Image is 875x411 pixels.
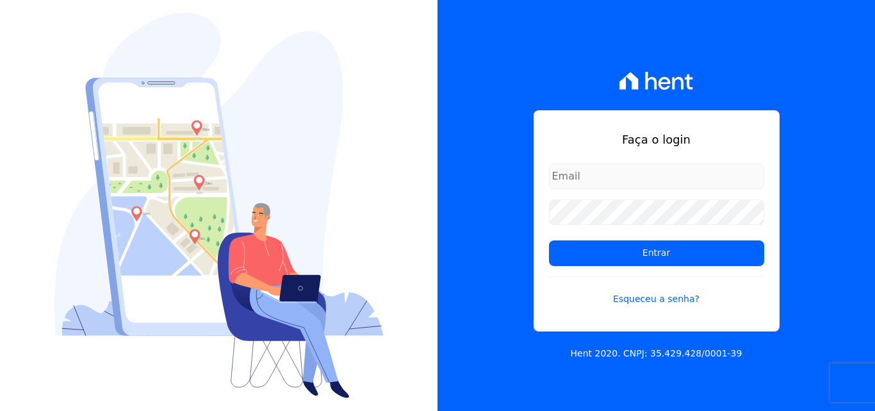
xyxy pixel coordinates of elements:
h1: Faça o login [549,131,764,148]
p: Hent 2020. CNPJ: 35.429.428/0001-39 [571,347,742,360]
input: Entrar [549,240,764,266]
img: Login [54,13,384,398]
input: Email [549,164,764,189]
a: Esqueceu a senha? [549,276,764,306]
